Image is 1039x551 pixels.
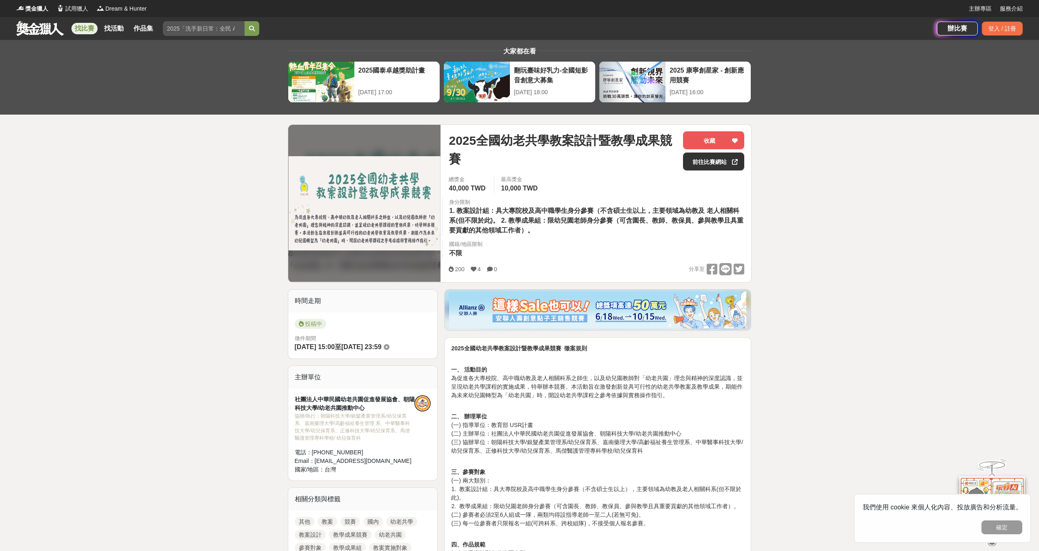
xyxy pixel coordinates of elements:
[501,48,538,55] span: 大家都在看
[130,23,156,34] a: 作品集
[449,292,746,328] img: dcc59076-91c0-4acb-9c6b-a1d413182f46.png
[494,266,497,272] span: 0
[295,335,316,341] span: 徵件期間
[288,61,440,103] a: 2025國泰卓越獎助計畫[DATE] 17:00
[295,466,325,473] span: 國家/地區：
[340,517,360,527] a: 競賽
[101,23,127,34] a: 找活動
[514,88,591,97] div: [DATE] 18:00
[670,66,747,84] div: 2025 康寧創星家 - 創新應用競賽
[501,185,538,192] span: 10,000 TWD
[295,395,415,412] div: 社團法人中華民國幼老共園促進發展協會、朝陽科技大學/幼老共園推動中心
[163,21,245,36] input: 2025「洗手新日常：全民 ALL IN」洗手歌全台徵選
[982,22,1023,35] div: 登入 / 註冊
[449,131,676,168] span: 2025全國幼老共學教案設計暨教學成果競賽
[683,131,744,149] button: 收藏
[670,88,747,97] div: [DATE] 16:00
[358,66,436,84] div: 2025國泰卓越獎助計畫
[451,468,744,536] p: (一) 兩大類別： 1. 教案設計組：具大專院校及高中職學生身分參賽（不含碩士生以上），主要領域為幼教及老人相關科系(但不限於此)。 2. 教學成果組：限幼兒園老師身分參賽（可含園長、教師、教保...
[981,520,1022,534] button: 確定
[386,517,417,527] a: 幼老共學
[288,156,441,250] img: Cover Image
[288,366,438,389] div: 主辦單位
[96,4,147,13] a: LogoDream & Hunter
[683,153,744,170] a: 前往比賽網站
[451,413,487,420] strong: 二、 辦理單位
[96,4,105,12] img: Logo
[295,343,335,350] span: [DATE] 15:00
[65,4,88,13] span: 試用獵人
[375,530,406,540] a: 幼老共園
[329,530,372,540] a: 教學成果競賽
[449,185,485,192] span: 40,000 TWD
[689,263,705,275] span: 分享至
[451,469,485,475] strong: 三、參賽對象
[288,290,438,312] div: 時間走期
[863,504,1022,511] span: 我們使用 cookie 來個人化內容、投放廣告和分析流量。
[318,517,337,527] a: 教案
[358,88,436,97] div: [DATE] 17:00
[56,4,88,13] a: Logo試用獵人
[335,343,341,350] span: 至
[295,457,415,465] div: Email： [EMAIL_ADDRESS][DOMAIN_NAME]
[449,250,462,257] span: 不限
[449,198,744,206] div: 身分限制
[599,61,751,103] a: 2025 康寧創星家 - 創新應用競賽[DATE] 16:00
[959,476,1025,531] img: d2146d9a-e6f6-4337-9592-8cefde37ba6b.png
[295,448,415,457] div: 電話： [PHONE_NUMBER]
[478,266,481,272] span: 4
[71,23,98,34] a: 找比賽
[451,541,485,548] strong: 四、作品規範
[56,4,65,12] img: Logo
[449,240,483,248] div: 國籍/地區限制
[449,175,487,184] span: 總獎金
[25,4,48,13] span: 獎金獵人
[451,345,587,352] strong: 2025全國幼老共學教案設計暨教學成果競賽 徵案規則
[295,319,326,329] span: 投稿中
[937,22,978,35] a: 辦比賽
[16,4,24,12] img: Logo
[451,366,487,373] strong: 一、 活動目的
[449,207,743,234] span: 1. 教案設計組：具大專院校及高中職學生身分參賽（不含碩士生以上，主要領域為幼教及 老人相關科系(但不限於此)。 2. 教學成果組：限幼兒園老師身分參賽（可含園長、教師、教保員、參與教學且具重要...
[295,530,326,540] a: 教案設計
[16,4,48,13] a: Logo獎金獵人
[341,343,381,350] span: [DATE] 23:59
[455,266,464,272] span: 200
[288,488,438,511] div: 相關分類與標籤
[295,517,314,527] a: 其他
[514,66,591,84] div: 翻玩臺味好乳力-全國短影音創意大募集
[969,4,992,13] a: 主辦專區
[105,4,147,13] span: Dream & Hunter
[295,412,415,442] div: 協辦/執行： 朝陽科技大學/銀髮產業管理系/幼兒保育系、嘉南藥理大學/高齡福祉養生管理 系、中華醫事科技大學/幼兒保育系、正修科技大學/幼兒保育系、馬偕醫護管理專科學校/ 幼兒保育科
[363,517,383,527] a: 國內
[1000,4,1023,13] a: 服務介紹
[451,357,744,408] p: 為促進各大專校院、高中職幼教及老人相關科系之師生，以及幼兒園教師對「幼老共園」理念與精神的深度認識，並呈現幼老共學課程的實施成果，特舉辦本競賽。本活動旨在激發創新並具可行性的幼老共學教案及教學成...
[451,412,744,464] p: (一) 指導單位：教育部 USR計畫 (二) 主辦單位：社團法人中華民國幼老共園促進發展協會、朝陽科技大學/幼老共園推動中心 (三) 協辦單位：朝陽科技大學/銀髮產業管理系/幼兒保育系、嘉南藥理...
[325,466,336,473] span: 台灣
[501,175,540,184] span: 最高獎金
[443,61,596,103] a: 翻玩臺味好乳力-全國短影音創意大募集[DATE] 18:00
